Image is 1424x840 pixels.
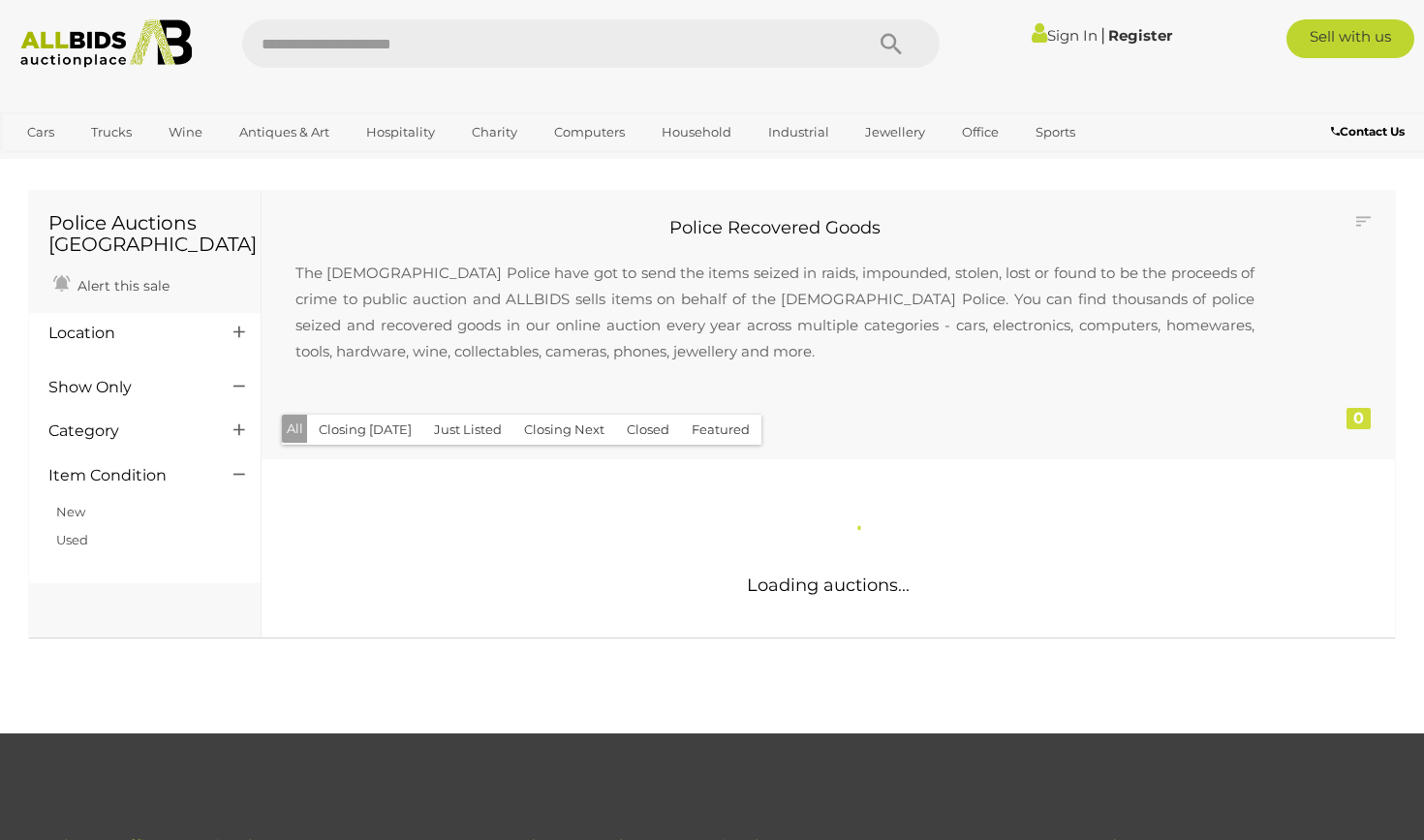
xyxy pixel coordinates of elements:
[422,415,513,445] button: Just Listed
[73,277,170,295] span: Alert this sale
[1023,116,1088,148] a: Sports
[276,240,1274,384] p: The [DEMOGRAPHIC_DATA] Police have got to send the items seized in raids, impounded, stolen, lost...
[1331,121,1409,142] a: Contact Us
[1347,408,1371,429] div: 0
[56,532,88,547] a: Used
[48,325,204,342] h4: Location
[156,116,215,148] a: Wine
[48,212,241,255] h1: Police Auctions [GEOGRAPHIC_DATA]
[1032,26,1098,45] a: Sign In
[15,116,67,148] a: Cars
[1286,19,1414,58] a: Sell with us
[756,116,842,148] a: Industrial
[852,116,938,148] a: Jewellery
[15,148,177,180] a: [GEOGRAPHIC_DATA]
[56,504,85,519] a: New
[354,116,448,148] a: Hospitality
[459,116,530,148] a: Charity
[48,379,204,396] h4: Show Only
[282,415,308,443] button: All
[1331,124,1405,139] b: Contact Us
[78,116,144,148] a: Trucks
[1108,26,1172,45] a: Register
[542,116,637,148] a: Computers
[48,422,204,440] h4: Category
[48,269,174,298] a: Alert this sale
[843,19,940,68] button: Search
[649,116,744,148] a: Household
[1100,24,1105,46] span: |
[307,415,423,445] button: Closing [DATE]
[48,467,204,484] h4: Item Condition
[227,116,342,148] a: Antiques & Art
[949,116,1011,148] a: Office
[276,219,1274,238] h2: Police Recovered Goods
[615,415,681,445] button: Closed
[747,575,910,596] span: Loading auctions...
[512,415,616,445] button: Closing Next
[11,19,202,68] img: Allbids.com.au
[680,415,761,445] button: Featured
